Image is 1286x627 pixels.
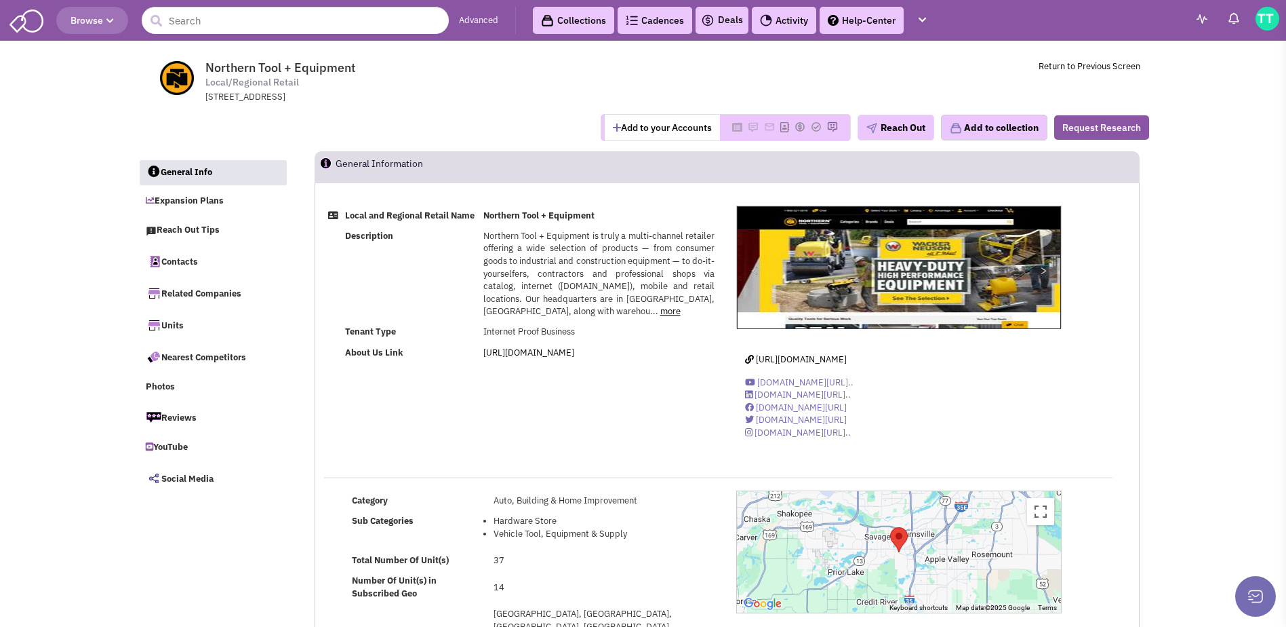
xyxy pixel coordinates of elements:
input: Search [142,7,449,34]
img: Activity.png [760,14,772,26]
h2: General Information [336,152,500,182]
span: [URL][DOMAIN_NAME] [756,354,847,365]
img: icon-collection-lavender.png [950,122,962,134]
b: Local and Regional Retail Name [345,210,475,221]
span: [DOMAIN_NAME][URL].. [755,389,851,400]
span: [DOMAIN_NAME][URL] [756,402,847,413]
a: [URL][DOMAIN_NAME] [745,354,847,365]
img: Please add to your accounts [811,121,822,132]
b: Number Of Unit(s) in Subscribed Geo [352,575,437,599]
a: Cadences [618,7,692,34]
button: Keyboard shortcuts [889,603,948,613]
a: Return to Previous Screen [1039,60,1140,72]
span: Northern Tool + Equipment is truly a multi-channel retailer offering a wide selection of products... [483,230,715,317]
span: [DOMAIN_NAME][URL].. [755,427,851,438]
a: Reach Out Tips [139,218,287,244]
a: Nearest Competitors [139,343,287,371]
b: Category [352,495,388,506]
img: Tim Todaro [1255,7,1279,31]
a: [DOMAIN_NAME][URL].. [745,377,853,388]
span: Browse [71,14,114,26]
a: more [660,305,681,317]
img: icon-deals.svg [701,12,715,28]
button: Add to your Accounts [605,115,720,140]
b: Total Number Of Unit(s) [352,554,449,566]
span: [DOMAIN_NAME][URL].. [757,377,853,388]
img: Cadences_logo.png [626,16,638,25]
a: Advanced [459,14,498,27]
a: Photos [139,375,287,400]
img: plane.png [866,123,877,134]
a: Units [139,311,287,339]
b: Tenant Type [345,326,396,337]
a: Activity [752,7,816,34]
img: icon-collection-lavender-black.svg [541,14,554,27]
a: [DOMAIN_NAME][URL] [745,414,847,425]
button: Add to collection [941,115,1047,140]
a: Deals [701,12,743,28]
button: Request Research [1054,115,1149,140]
td: 14 [489,571,718,604]
img: Northern Tool + Equipment [737,206,1061,329]
a: Help-Center [820,7,904,34]
img: help.png [828,15,839,26]
span: Map data ©2025 Google [956,604,1030,611]
span: Local/Regional Retail [205,75,299,90]
img: Google [740,595,785,613]
a: General Info [140,160,287,186]
a: Open this area in Google Maps (opens a new window) [740,595,785,613]
button: Reach Out [858,115,934,140]
div: [STREET_ADDRESS] [205,91,559,104]
img: Please add to your accounts [827,121,838,132]
b: Sub Categories [352,515,414,527]
img: Please add to your accounts [795,121,805,132]
a: Collections [533,7,614,34]
a: [DOMAIN_NAME][URL].. [745,389,851,400]
span: Northern Tool + Equipment [205,60,356,75]
b: Northern Tool + Equipment [483,210,595,221]
a: Social Media [139,464,287,493]
li: Hardware Store [494,515,715,528]
td: Internet Proof Business [479,322,719,343]
b: About Us Link [345,347,403,358]
a: [URL][DOMAIN_NAME] [483,347,574,358]
li: Vehicle Tool, Equipment & Supply [494,528,715,541]
a: [DOMAIN_NAME][URL] [745,402,847,413]
a: Reviews [139,403,287,432]
img: Please add to your accounts [748,121,759,132]
a: Related Companies [139,279,287,307]
div: Northern Tool + Equipment [885,522,913,558]
b: Description [345,230,393,242]
span: [DOMAIN_NAME][URL] [756,414,847,425]
img: SmartAdmin [9,7,43,33]
button: Toggle fullscreen view [1027,498,1054,525]
a: Expansion Plans [139,189,287,214]
img: Please add to your accounts [764,121,775,132]
td: Auto, Building & Home Improvement [489,491,718,511]
td: 37 [489,550,718,571]
a: Terms (opens in new tab) [1038,604,1057,611]
button: Browse [56,7,128,34]
a: Contacts [139,247,287,275]
a: YouTube [139,435,287,461]
a: [DOMAIN_NAME][URL].. [745,427,851,438]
